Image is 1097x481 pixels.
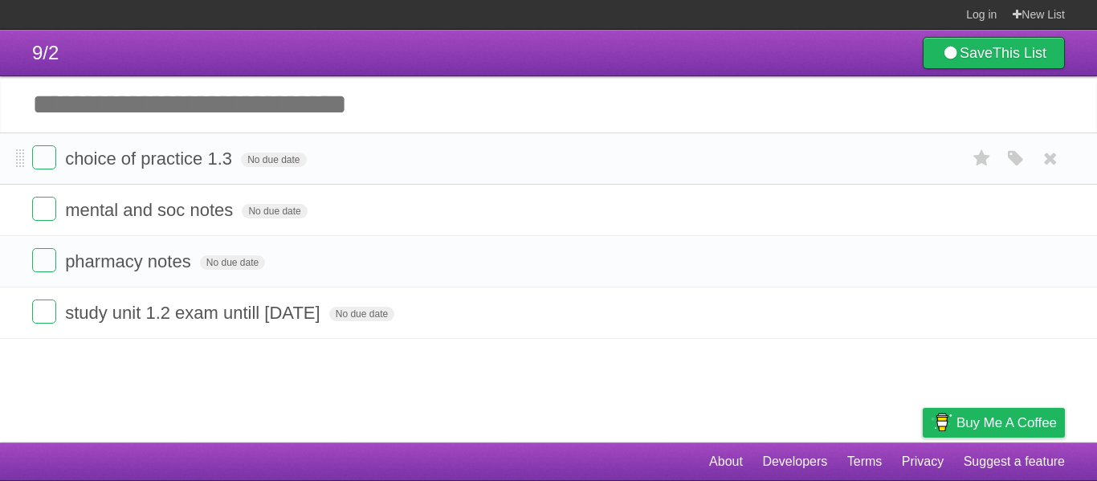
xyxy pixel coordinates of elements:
[956,409,1057,437] span: Buy me a coffee
[65,149,236,169] span: choice of practice 1.3
[65,200,237,220] span: mental and soc notes
[931,409,952,436] img: Buy me a coffee
[242,204,307,218] span: No due date
[200,255,265,270] span: No due date
[32,300,56,324] label: Done
[923,37,1065,69] a: SaveThis List
[847,446,883,477] a: Terms
[32,197,56,221] label: Done
[32,248,56,272] label: Done
[329,307,394,321] span: No due date
[65,251,195,271] span: pharmacy notes
[762,446,827,477] a: Developers
[923,408,1065,438] a: Buy me a coffee
[32,42,59,63] span: 9/2
[709,446,743,477] a: About
[65,303,324,323] span: study unit 1.2 exam untill [DATE]
[993,45,1046,61] b: This List
[967,145,997,172] label: Star task
[241,153,306,167] span: No due date
[902,446,944,477] a: Privacy
[964,446,1065,477] a: Suggest a feature
[32,145,56,169] label: Done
